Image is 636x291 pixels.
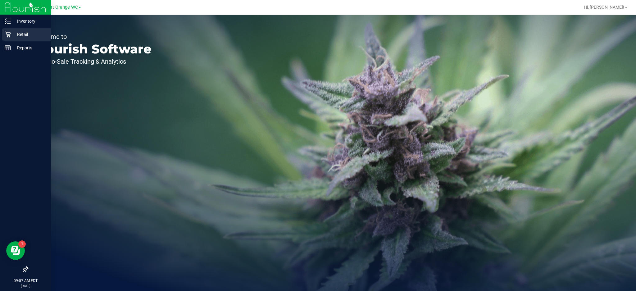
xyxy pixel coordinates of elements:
p: Retail [11,31,48,38]
span: Hi, [PERSON_NAME]! [584,5,624,10]
span: Port Orange WC [46,5,78,10]
p: Reports [11,44,48,52]
iframe: Resource center unread badge [18,240,26,248]
p: 09:57 AM EDT [3,278,48,284]
iframe: Resource center [6,241,25,260]
p: [DATE] [3,284,48,288]
p: Inventory [11,17,48,25]
p: Seed-to-Sale Tracking & Analytics [34,58,152,65]
inline-svg: Reports [5,45,11,51]
p: Welcome to [34,34,152,40]
inline-svg: Retail [5,31,11,38]
p: Flourish Software [34,43,152,55]
inline-svg: Inventory [5,18,11,24]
